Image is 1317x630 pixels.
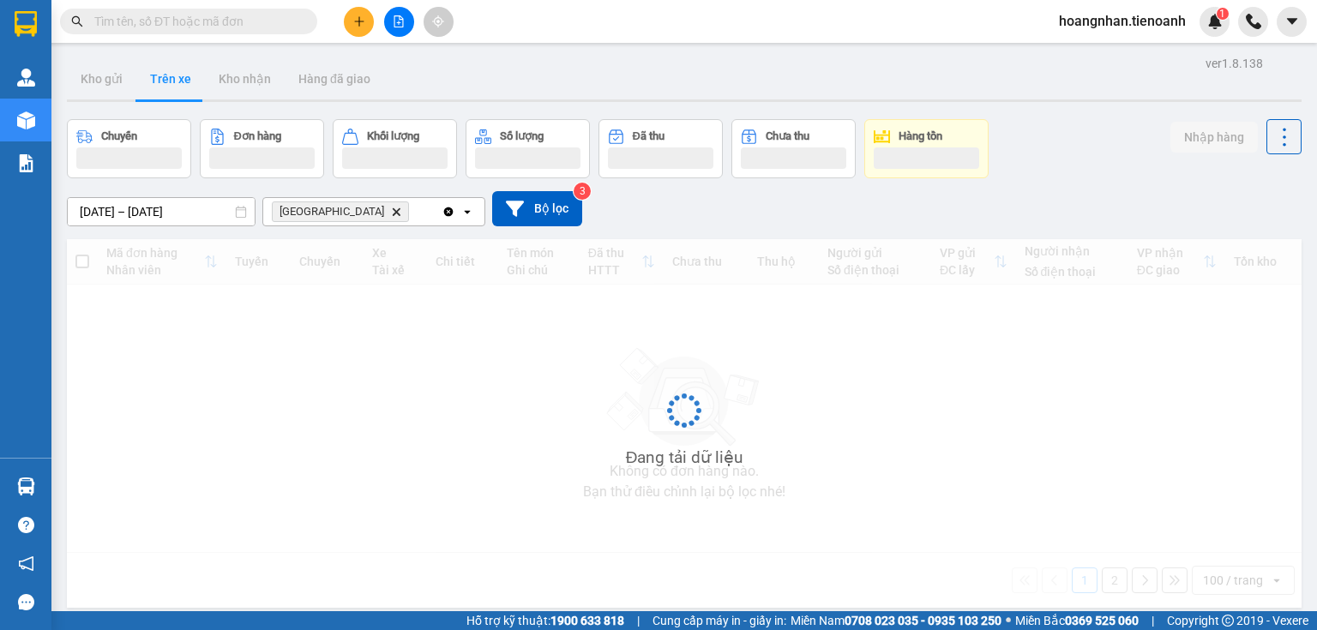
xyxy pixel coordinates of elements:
span: plus [353,15,365,27]
span: Cung cấp máy in - giấy in: [652,611,786,630]
div: Đơn hàng [234,130,281,142]
span: Thủ Đức [280,205,384,219]
button: plus [344,7,374,37]
span: ⚪️ [1006,617,1011,624]
button: Kho nhận [205,58,285,99]
sup: 1 [1217,8,1229,20]
button: Bộ lọc [492,191,582,226]
svg: open [460,205,474,219]
input: Selected Thủ Đức. [412,203,414,220]
button: Đã thu [598,119,723,178]
strong: 0369 525 060 [1065,614,1139,627]
strong: 0708 023 035 - 0935 103 250 [845,614,1001,627]
svg: Clear all [442,205,455,219]
span: aim [432,15,444,27]
button: file-add [384,7,414,37]
span: Hỗ trợ kỹ thuật: [466,611,624,630]
input: Select a date range. [68,198,255,225]
svg: Delete [391,207,401,217]
button: Kho gửi [67,58,136,99]
img: warehouse-icon [17,111,35,129]
button: Nhập hàng [1170,122,1258,153]
span: message [18,594,34,610]
div: ver 1.8.138 [1206,54,1263,73]
span: search [71,15,83,27]
button: Hàng đã giao [285,58,384,99]
div: Chuyến [101,130,137,142]
span: Miền Bắc [1015,611,1139,630]
span: question-circle [18,517,34,533]
div: Chưa thu [766,130,809,142]
span: file-add [393,15,405,27]
button: Hàng tồn [864,119,989,178]
button: Đơn hàng [200,119,324,178]
strong: 1900 633 818 [550,614,624,627]
img: warehouse-icon [17,69,35,87]
button: Khối lượng [333,119,457,178]
span: | [1152,611,1154,630]
img: warehouse-icon [17,477,35,495]
button: Chuyến [67,119,191,178]
img: phone-icon [1246,14,1261,29]
span: notification [18,555,34,572]
span: copyright [1222,615,1234,627]
span: Miền Nam [791,611,1001,630]
img: icon-new-feature [1207,14,1223,29]
div: Số lượng [500,130,544,142]
span: Thủ Đức, close by backspace [272,201,409,222]
button: Trên xe [136,58,205,99]
div: Hàng tồn [899,130,942,142]
div: Đã thu [633,130,665,142]
button: Số lượng [466,119,590,178]
span: | [637,611,640,630]
div: Khối lượng [367,130,419,142]
img: logo-vxr [15,11,37,37]
span: caret-down [1284,14,1300,29]
div: Đang tải dữ liệu [626,445,743,471]
button: Chưa thu [731,119,856,178]
button: aim [424,7,454,37]
input: Tìm tên, số ĐT hoặc mã đơn [94,12,297,31]
button: caret-down [1277,7,1307,37]
span: hoangnhan.tienoanh [1045,10,1200,32]
sup: 3 [574,183,591,200]
span: 1 [1219,8,1225,20]
img: solution-icon [17,154,35,172]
